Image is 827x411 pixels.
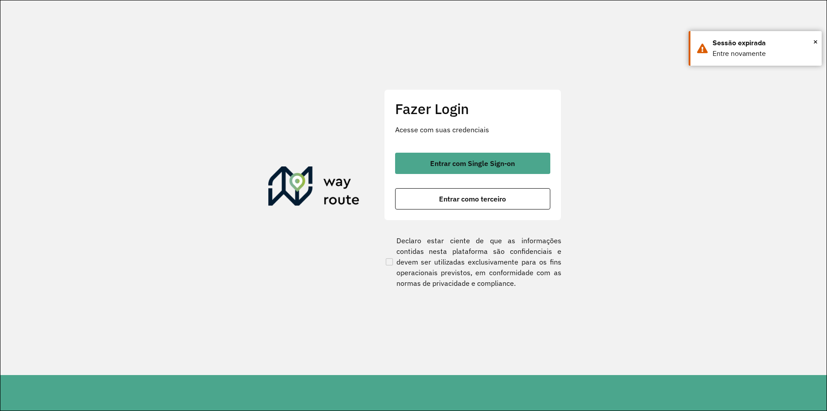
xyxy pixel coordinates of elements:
[395,153,550,174] button: button
[713,48,815,59] div: Entre novamente
[395,124,550,135] p: Acesse com suas credenciais
[395,100,550,117] h2: Fazer Login
[268,166,360,209] img: Roteirizador AmbevTech
[813,35,818,48] span: ×
[395,188,550,209] button: button
[439,195,506,202] span: Entrar como terceiro
[713,38,815,48] div: Sessão expirada
[384,235,561,288] label: Declaro estar ciente de que as informações contidas nesta plataforma são confidenciais e devem se...
[430,160,515,167] span: Entrar com Single Sign-on
[813,35,818,48] button: Close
